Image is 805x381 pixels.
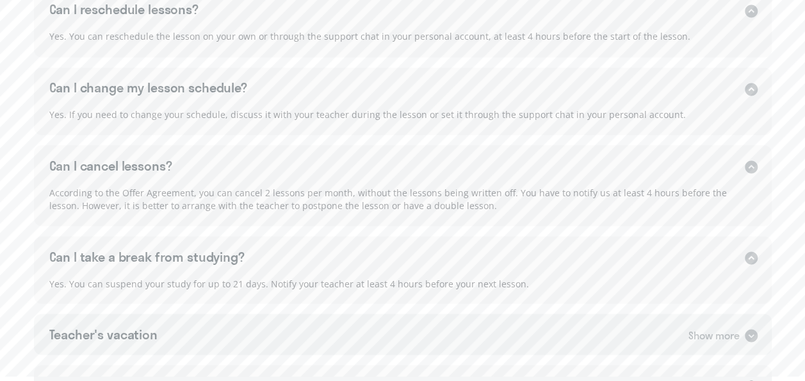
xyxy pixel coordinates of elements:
[49,325,158,343] div: Teacher's vacation
[49,157,172,174] div: Can I cancel lessons?
[34,107,772,135] div: Yes. If you need to change your schedule, discuss it with your teacher during the lesson or set i...
[688,327,740,343] div: Show more
[49,1,199,19] div: Can I reschedule lessons?
[49,79,247,97] div: Can I change my lesson schedule?
[49,248,245,266] div: Can I take a break from studying?
[34,29,772,57] div: Yes. You can reschedule the lesson on your own or through the support chat in your personal accou...
[34,185,772,225] div: According to the Offer Agreement, you can cancel 2 lessons per month, without the lessons being w...
[34,276,772,304] div: Yes. You can suspend your study for up to 21 days. Notify your teacher at least 4 hours before yo...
